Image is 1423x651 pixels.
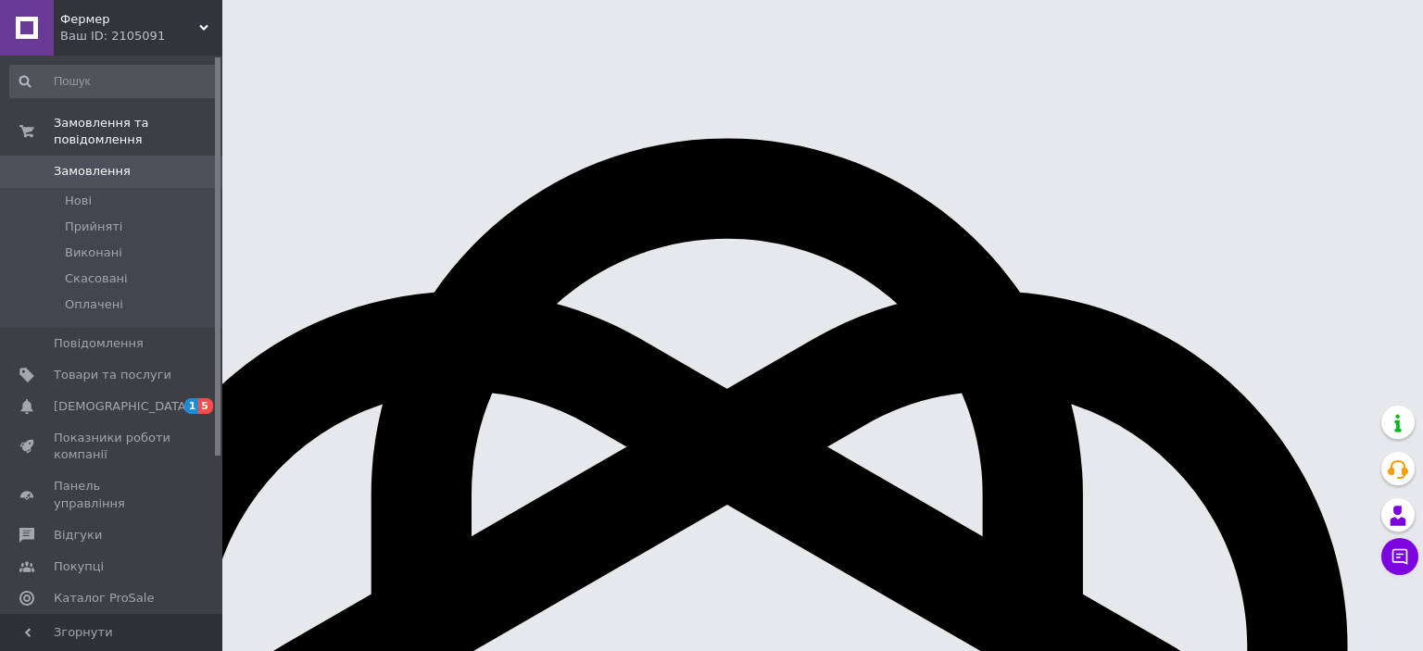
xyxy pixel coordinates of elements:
span: [DEMOGRAPHIC_DATA] [54,398,191,415]
div: Ваш ID: 2105091 [60,28,222,44]
span: Скасовані [65,270,128,287]
button: Чат з покупцем [1381,538,1418,575]
span: 5 [198,398,213,414]
span: Каталог ProSale [54,590,154,607]
span: 1 [184,398,199,414]
span: Покупці [54,558,104,575]
span: Прийняті [65,219,122,235]
span: Фермер [60,11,199,28]
span: Товари та послуги [54,367,171,383]
span: Показники роботи компанії [54,430,171,463]
span: Нові [65,193,92,209]
span: Замовлення [54,163,131,180]
span: Оплачені [65,296,123,313]
span: Повідомлення [54,335,144,352]
span: Замовлення та повідомлення [54,115,222,148]
input: Пошук [9,65,219,98]
span: Виконані [65,244,122,261]
span: Відгуки [54,527,102,544]
span: Панель управління [54,478,171,511]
